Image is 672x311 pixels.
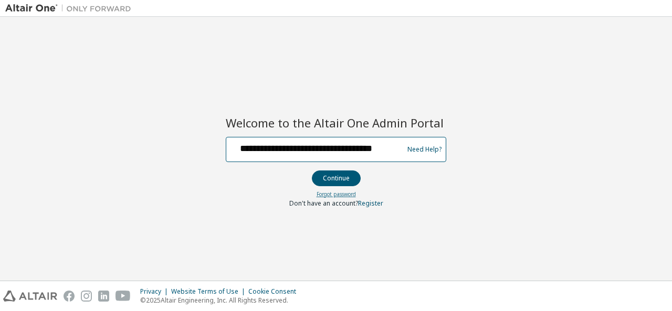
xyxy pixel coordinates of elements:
[98,291,109,302] img: linkedin.svg
[64,291,75,302] img: facebook.svg
[358,199,383,208] a: Register
[140,296,302,305] p: © 2025 Altair Engineering, Inc. All Rights Reserved.
[3,291,57,302] img: altair_logo.svg
[140,287,171,296] div: Privacy
[171,287,248,296] div: Website Terms of Use
[289,199,358,208] span: Don't have an account?
[226,115,446,130] h2: Welcome to the Altair One Admin Portal
[81,291,92,302] img: instagram.svg
[407,149,442,149] a: Need Help?
[248,287,302,296] div: Cookie Consent
[115,291,131,302] img: youtube.svg
[317,190,356,198] a: Forgot password
[5,3,136,14] img: Altair One
[312,170,361,186] button: Continue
